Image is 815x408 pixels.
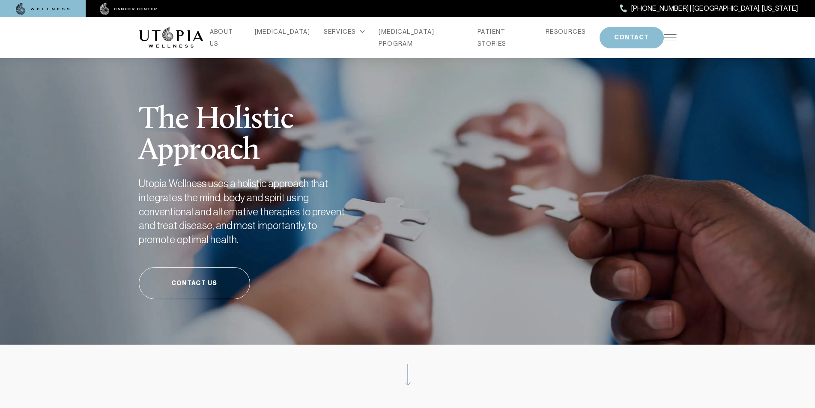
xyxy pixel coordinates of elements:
a: ABOUT US [210,26,241,50]
a: PATIENT STORIES [478,26,532,50]
h2: Utopia Wellness uses a holistic approach that integrates the mind, body and spirit using conventi... [139,177,353,247]
h1: The Holistic Approach [139,83,391,167]
a: Contact Us [139,267,250,299]
a: [MEDICAL_DATA] PROGRAM [379,26,464,50]
img: icon-hamburger [664,34,677,41]
a: RESOURCES [546,26,586,38]
img: wellness [16,3,70,15]
img: cancer center [100,3,157,15]
img: logo [139,27,203,48]
div: SERVICES [324,26,365,38]
span: [PHONE_NUMBER] | [GEOGRAPHIC_DATA], [US_STATE] [631,3,798,14]
button: CONTACT [600,27,664,48]
a: [MEDICAL_DATA] [255,26,310,38]
a: [PHONE_NUMBER] | [GEOGRAPHIC_DATA], [US_STATE] [620,3,798,14]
